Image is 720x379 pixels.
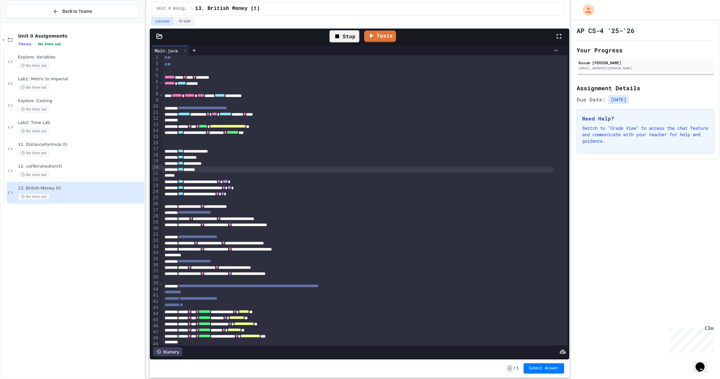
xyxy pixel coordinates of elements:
div: Stop [329,30,359,42]
span: Fold line [159,280,163,286]
span: 11. DistanceFormula (t) [18,142,143,147]
div: 21 [151,170,159,176]
span: Submit Answer [529,366,559,371]
span: Lab2: Time Lab [18,120,143,126]
span: 1 [516,366,518,371]
div: Chat with us now!Close [3,3,44,41]
div: 6 [151,79,159,85]
div: 32 [151,237,159,243]
span: No time set [18,128,50,134]
button: Submit Answer [524,363,564,374]
div: 30 [151,225,159,231]
div: 4 [151,66,159,73]
span: / [190,6,193,11]
div: 25 [151,195,159,201]
div: 10 [151,103,159,109]
div: Main.java [151,47,181,54]
div: 3 [151,60,159,66]
div: 33 [151,243,159,250]
div: 45 [151,317,159,323]
div: 29 [151,219,159,225]
span: No time set [18,84,50,91]
span: No time set [18,63,50,69]
p: Switch to "Grade View" to access the chat feature and communicate with your teacher for help and ... [582,125,709,144]
div: Kuvum [PERSON_NAME] [579,60,712,66]
div: 12 [151,115,159,121]
span: Unit 0 Assignments [18,33,143,39]
span: No time set [18,194,50,200]
div: 34 [151,250,159,256]
div: 42 [151,298,159,304]
h2: Assignment Details [577,84,714,93]
div: 11 [151,109,159,115]
span: Lab1: Metric to Imperial [18,76,143,82]
button: Back to Teams [6,4,139,18]
div: 47 [151,329,159,335]
div: 26 [151,201,159,207]
div: My Account [576,3,596,17]
span: Explore: Variables [18,55,143,60]
div: 39 [151,280,159,286]
div: 15 [151,134,159,140]
span: • [34,41,35,47]
div: History [153,347,182,356]
button: Lesson [151,17,174,26]
div: 46 [151,323,159,329]
h2: Your Progress [577,46,714,55]
div: 23 [151,182,159,189]
div: 27 [151,207,159,213]
a: Tests [364,31,396,42]
div: [EMAIL_ADDRESS][DOMAIN_NAME] [579,66,712,71]
div: 13 [151,121,159,128]
div: 22 [151,176,159,182]
span: 13. British Money (t) [195,5,260,13]
div: 31 [151,231,159,237]
iframe: chat widget [693,353,714,373]
div: 48 [151,335,159,341]
div: 49 [151,341,159,347]
span: No time set [18,150,50,156]
span: 13. British Money (t) [18,186,143,191]
span: - [507,365,512,372]
span: Fold line [159,79,163,84]
div: 16 [151,140,159,146]
span: Due Date: [577,96,606,103]
div: 28 [151,213,159,219]
div: 2 [151,54,159,60]
iframe: chat widget [667,325,714,353]
span: No time set [18,172,50,178]
div: 41 [151,292,159,298]
span: Unit 0 Assignments [157,6,188,11]
div: 7 [151,85,159,91]
span: No time set [18,106,50,112]
div: 36 [151,262,159,268]
span: / [513,366,516,371]
div: 38 [151,274,159,280]
div: 24 [151,189,159,195]
div: 8 [151,91,159,97]
div: 40 [151,286,159,292]
span: 7 items [18,42,32,46]
div: 9 [151,97,159,103]
span: No time set [38,42,61,46]
div: Main.java [151,46,189,55]
span: Fold line [159,91,163,96]
button: Grade [175,17,195,26]
span: Explore: Casting [18,98,143,104]
div: 35 [151,256,159,262]
div: 20 [151,164,159,170]
div: 37 [151,268,159,274]
div: 14 [151,128,159,134]
div: 19 [151,158,159,164]
div: 18 [151,152,159,158]
span: Back to Teams [62,8,92,15]
span: [DATE] [608,95,629,104]
div: 44 [151,311,159,317]
div: 17 [151,146,159,152]
h3: Need Help? [582,115,709,122]
div: 43 [151,304,159,311]
div: 5 [151,73,159,79]
span: 12. volTetrahedron(t) [18,164,143,169]
h1: AP CS-4 '25-'26 [577,26,634,35]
